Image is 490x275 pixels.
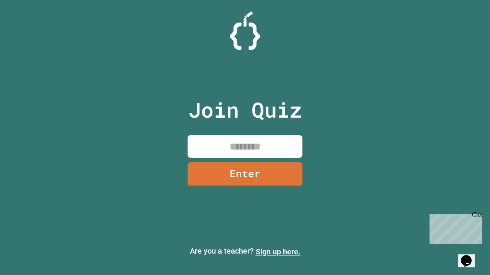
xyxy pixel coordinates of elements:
a: Enter [188,162,302,186]
a: Sign up here. [256,247,301,256]
img: Logo.svg [230,11,260,50]
p: Are you a teacher? [6,245,484,257]
iframe: chat widget [426,211,482,244]
iframe: chat widget [458,244,482,267]
p: Join Quiz [188,94,302,126]
div: Chat with us now!Close [3,3,53,49]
